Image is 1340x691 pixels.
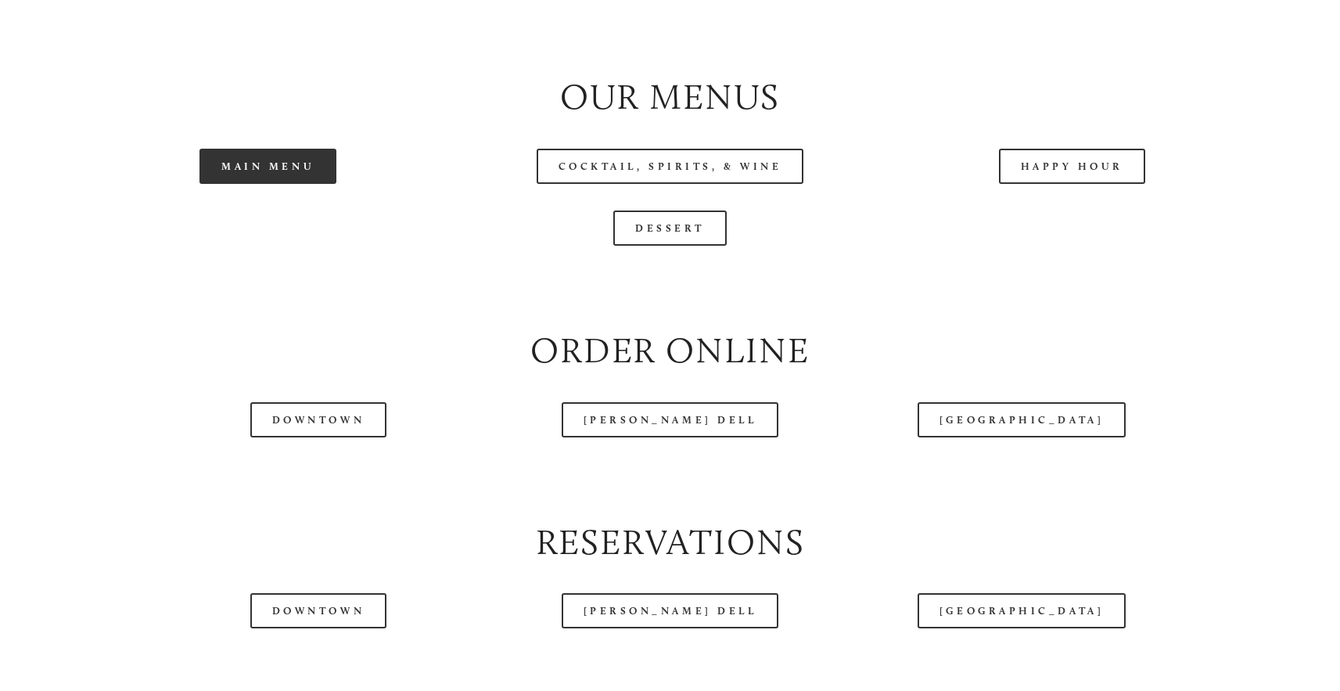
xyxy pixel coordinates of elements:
a: Downtown [250,593,386,628]
a: Dessert [613,211,727,246]
h2: Order Online [81,326,1259,376]
a: Happy Hour [999,149,1146,184]
a: [GEOGRAPHIC_DATA] [918,402,1126,437]
a: Main Menu [199,149,336,184]
h2: Reservations [81,517,1259,567]
a: Downtown [250,402,386,437]
a: Cocktail, Spirits, & Wine [537,149,804,184]
a: [PERSON_NAME] Dell [562,402,779,437]
a: [PERSON_NAME] Dell [562,593,779,628]
a: [GEOGRAPHIC_DATA] [918,593,1126,628]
